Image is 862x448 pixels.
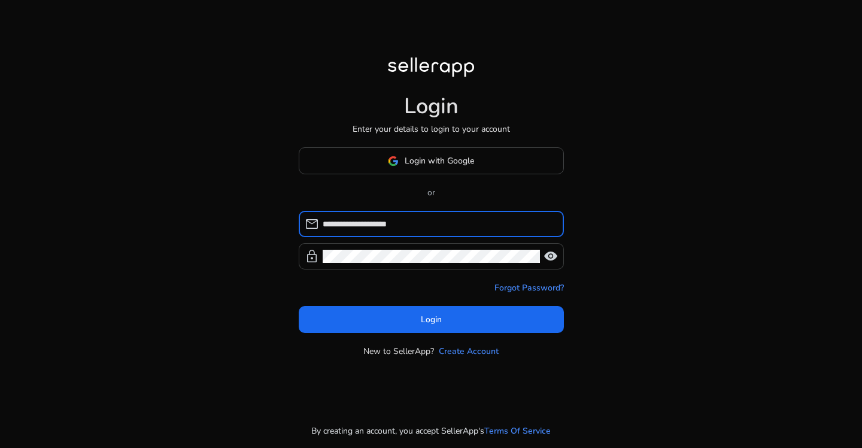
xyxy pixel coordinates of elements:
p: or [299,186,564,199]
a: Create Account [439,345,499,358]
a: Forgot Password? [494,281,564,294]
button: Login [299,306,564,333]
h1: Login [404,93,459,119]
p: New to SellerApp? [363,345,434,358]
button: Login with Google [299,147,564,174]
a: Terms Of Service [484,425,551,437]
span: Login with Google [405,155,474,167]
span: Login [421,313,442,326]
span: lock [305,249,319,264]
img: google-logo.svg [388,156,399,167]
span: visibility [544,249,558,264]
span: mail [305,217,319,231]
p: Enter your details to login to your account [353,123,510,135]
